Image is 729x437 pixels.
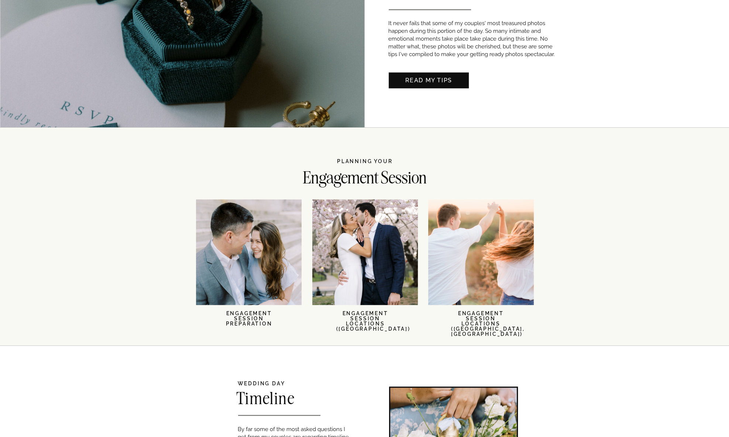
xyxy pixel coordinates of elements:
a: READ MY TIPS [395,76,462,84]
h2: PLANNING YOUR [294,159,436,165]
a: ENGAGEMENT SESSION LOCATIONS ([GEOGRAPHIC_DATA], [GEOGRAPHIC_DATA]) [451,311,511,332]
nav: ENGAGEMENT SESSION LOCATIONS ([GEOGRAPHIC_DATA]) [336,311,395,332]
h2: Timeline [236,389,332,409]
a: ENGAGEMENT SESSION LOCATIONS([GEOGRAPHIC_DATA]) [336,311,395,332]
p: It never fails that some of my couples' most treasured photos happen during this portion of the d... [388,20,556,60]
h2: WEDDING DAY [238,381,332,387]
a: ENGAGEMENT SESSION PREPARATION [220,311,279,332]
h2: Engagement Session [267,168,463,187]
